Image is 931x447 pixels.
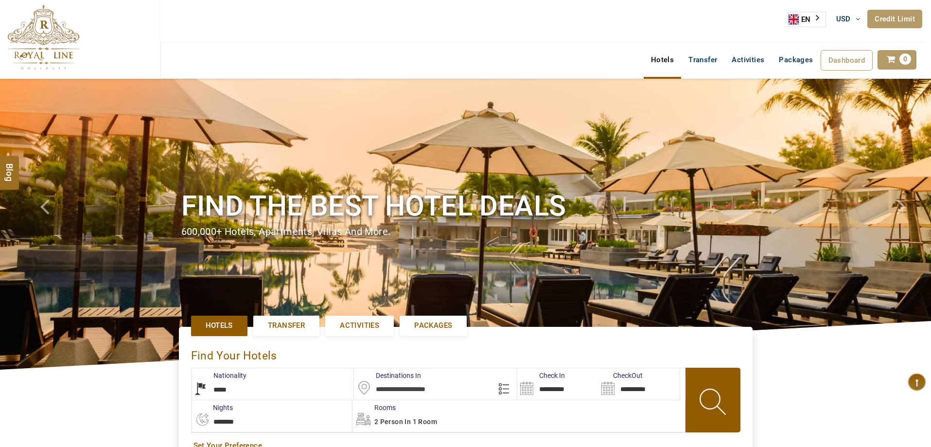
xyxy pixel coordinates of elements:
label: Nationality [192,371,246,380]
a: Packages [772,50,820,70]
a: Hotels [644,50,681,70]
label: Destinations In [354,371,421,380]
a: EN [789,12,826,27]
a: Activities [724,50,772,70]
div: Find Your Hotels [191,339,740,368]
a: Activities [325,316,394,336]
span: Activities [340,321,379,331]
label: Rooms [352,403,396,412]
a: Credit Limit [867,10,922,28]
a: Transfer [681,50,724,70]
input: Search [517,368,598,400]
span: Packages [414,321,452,331]
label: Check In [517,371,565,380]
a: Packages [400,316,467,336]
span: 2 Person in 1 Room [374,418,437,426]
span: Dashboard [828,56,865,65]
h1: Find the best hotel deals [181,188,750,224]
a: 0 [878,50,916,70]
aside: Language selected: English [788,12,826,27]
span: Blog [3,163,16,172]
span: Transfer [268,321,305,331]
div: 600,000+ hotels, apartments, villas and more. [181,225,750,239]
a: Hotels [191,316,247,336]
label: nights [191,403,233,412]
span: 0 [899,54,911,65]
div: Language [788,12,826,27]
label: CheckOut [598,371,643,380]
span: Hotels [206,321,233,331]
span: USD [836,15,851,23]
input: Search [598,368,680,400]
a: Transfer [253,316,319,336]
img: The Royal Line Holidays [7,4,80,70]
